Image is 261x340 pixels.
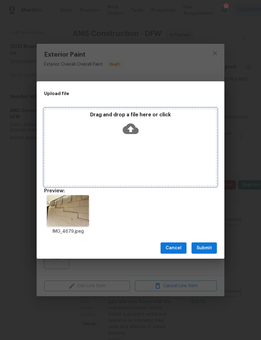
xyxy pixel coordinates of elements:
[44,228,92,235] p: IMG_4679.jpeg
[44,90,189,97] h2: Upload file
[47,195,89,226] img: Z
[161,242,187,254] button: Cancel
[166,244,182,252] span: Cancel
[45,112,216,118] p: Drag and drop a file here or click
[192,242,217,254] button: Submit
[197,244,212,252] span: Submit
